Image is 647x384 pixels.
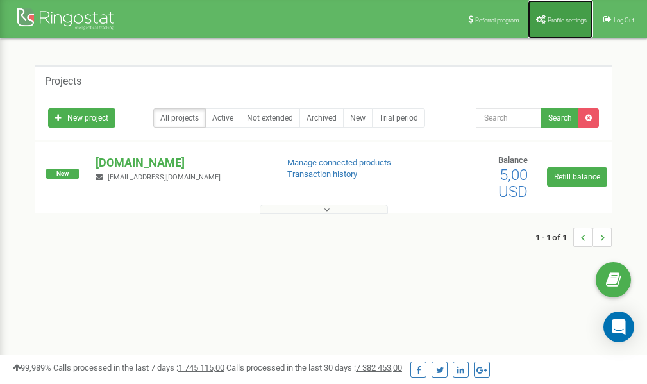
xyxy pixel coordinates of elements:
[475,17,519,24] span: Referral program
[299,108,344,128] a: Archived
[498,166,528,201] span: 5,00 USD
[343,108,373,128] a: New
[108,173,221,181] span: [EMAIL_ADDRESS][DOMAIN_NAME]
[498,155,528,165] span: Balance
[541,108,579,128] button: Search
[153,108,206,128] a: All projects
[476,108,542,128] input: Search
[96,154,266,171] p: [DOMAIN_NAME]
[226,363,402,372] span: Calls processed in the last 30 days :
[372,108,425,128] a: Trial period
[603,312,634,342] div: Open Intercom Messenger
[614,17,634,24] span: Log Out
[178,363,224,372] u: 1 745 115,00
[205,108,240,128] a: Active
[356,363,402,372] u: 7 382 453,00
[547,167,607,187] a: Refill balance
[13,363,51,372] span: 99,989%
[46,169,79,179] span: New
[48,108,115,128] a: New project
[240,108,300,128] a: Not extended
[535,228,573,247] span: 1 - 1 of 1
[548,17,587,24] span: Profile settings
[287,169,357,179] a: Transaction history
[535,215,612,260] nav: ...
[287,158,391,167] a: Manage connected products
[45,76,81,87] h5: Projects
[53,363,224,372] span: Calls processed in the last 7 days :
